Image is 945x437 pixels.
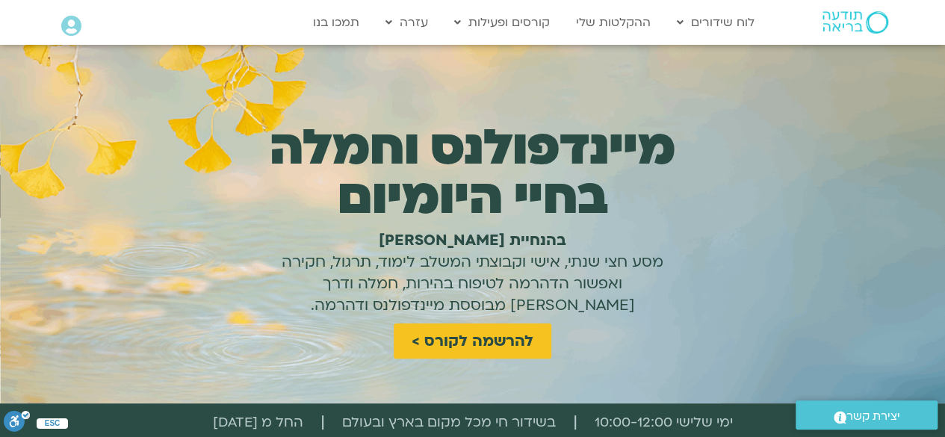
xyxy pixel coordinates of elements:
[796,400,938,430] a: יצירת קשר
[568,8,658,37] a: ההקלטות שלי
[447,8,557,37] a: קורסים ופעילות
[213,411,303,435] span: החל מ [DATE]​
[264,229,682,316] h1: מסע חצי שנתי, אישי וקבוצתי המשלב לימוד, תרגול, חקירה ואפשור הדהרמה לטיפוח בהירות, חמלה ודרך [PERS...
[379,230,566,250] b: בהנחיית [PERSON_NAME]
[248,123,697,222] h1: מיינדפולנס וחמלה בחיי היומיום
[342,411,556,435] span: בשידור חי מכל מקום בארץ ובעולם
[669,8,762,37] a: לוח שידורים
[822,11,888,34] img: תודעה בריאה
[412,332,533,350] span: להרשמה לקורס >
[846,406,900,427] span: יצירת קשר
[595,411,733,435] span: ימי שלישי 10:00-12:00
[306,8,367,37] a: תמכו בנו
[394,323,551,359] a: להרשמה לקורס >
[378,8,436,37] a: עזרה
